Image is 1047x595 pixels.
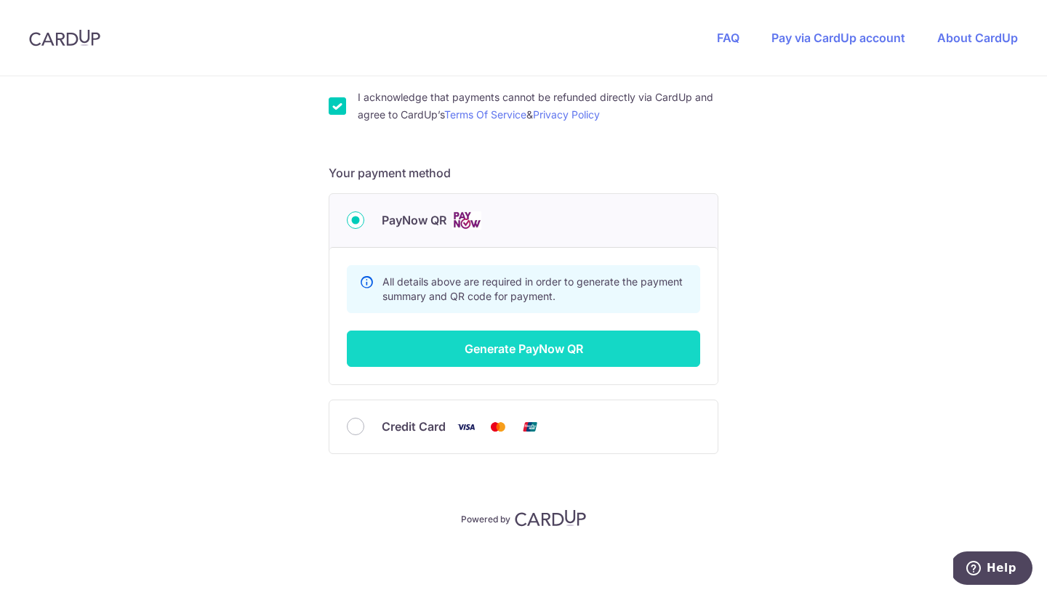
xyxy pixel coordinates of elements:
[937,31,1018,45] a: About CardUp
[484,418,513,436] img: Mastercard
[347,418,700,436] div: Credit Card Visa Mastercard Union Pay
[515,509,586,527] img: CardUp
[347,331,700,367] button: Generate PayNow QR
[444,108,526,121] a: Terms Of Service
[29,29,100,46] img: CardUp
[382,211,446,229] span: PayNow QR
[452,211,481,230] img: Cards logo
[329,164,718,182] h5: Your payment method
[382,418,446,435] span: Credit Card
[358,89,718,124] label: I acknowledge that payments cannot be refunded directly via CardUp and agree to CardUp’s &
[461,511,510,525] p: Powered by
[953,551,1032,588] iframe: Opens a widget where you can find more information
[516,418,545,436] img: Union Pay
[347,211,700,230] div: PayNow QR Cards logo
[771,31,905,45] a: Pay via CardUp account
[717,31,739,45] a: FAQ
[452,418,481,436] img: Visa
[382,275,683,302] span: All details above are required in order to generate the payment summary and QR code for payment.
[533,108,600,121] a: Privacy Policy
